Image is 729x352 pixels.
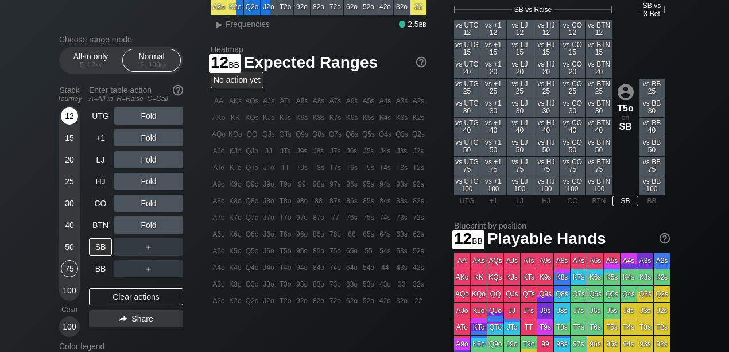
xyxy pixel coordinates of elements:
[586,176,612,195] div: vs BTN 100
[360,143,377,159] div: J5s
[639,98,665,117] div: vs BB 30
[394,260,410,276] div: 43s
[211,160,227,176] div: ATo
[586,137,612,156] div: vs BTN 50
[410,160,426,176] div: T2s
[507,40,533,59] div: vs LJ 15
[410,226,426,242] div: 62s
[311,160,327,176] div: T8s
[377,193,393,209] div: 84s
[480,79,506,98] div: vs +1 25
[227,193,243,209] div: K8o
[480,196,506,206] div: +1
[311,176,327,192] div: 98s
[658,232,671,245] img: help.32db89a4.svg
[360,210,377,226] div: 75s
[61,151,78,168] div: 20
[294,226,310,242] div: 96o
[261,110,277,126] div: KJs
[394,110,410,126] div: K3s
[277,93,293,109] div: ATs
[261,260,277,276] div: J4o
[327,193,343,209] div: 87s
[311,260,327,276] div: 84o
[61,173,78,190] div: 25
[114,216,183,234] div: Fold
[311,110,327,126] div: K8s
[560,157,585,176] div: vs CO 75
[360,160,377,176] div: T5s
[277,176,293,192] div: T9o
[344,226,360,242] div: 66
[377,110,393,126] div: K4s
[560,137,585,156] div: vs CO 50
[114,238,183,256] div: ＋
[533,176,559,195] div: vs HJ 100
[211,260,227,276] div: A4o
[639,2,664,18] span: SB vs 3-Bet
[454,157,480,176] div: vs UTG 75
[211,53,426,72] h1: Expected Ranges
[114,173,183,190] div: Fold
[61,195,78,212] div: 30
[507,79,533,98] div: vs LJ 25
[394,160,410,176] div: T3s
[114,151,183,168] div: Fold
[377,243,393,259] div: 54s
[410,193,426,209] div: 82s
[454,137,480,156] div: vs UTG 50
[119,316,127,322] img: share.864f2f62.svg
[294,143,310,159] div: J9s
[504,253,520,269] div: AJs
[454,118,480,137] div: vs UTG 40
[394,210,410,226] div: 73s
[471,253,487,269] div: AKs
[61,238,78,256] div: 50
[507,59,533,78] div: vs LJ 20
[89,107,112,125] div: UTG
[521,253,537,269] div: ATs
[114,129,183,146] div: Fold
[244,93,260,109] div: AQs
[487,253,503,269] div: AQs
[533,59,559,78] div: vs HJ 20
[604,253,620,269] div: A5s
[344,93,360,109] div: A6s
[227,210,243,226] div: K7o
[261,143,277,159] div: JJ
[227,110,243,126] div: KK
[654,253,670,269] div: A2s
[360,126,377,142] div: Q5s
[587,253,603,269] div: A6s
[533,20,559,39] div: vs HJ 12
[211,143,227,159] div: AJo
[377,260,393,276] div: 44
[61,216,78,234] div: 40
[480,176,506,195] div: vs +1 100
[244,226,260,242] div: Q6o
[89,260,112,277] div: BB
[311,226,327,242] div: 86o
[327,226,343,242] div: 76o
[64,49,117,71] div: All-in only
[507,98,533,117] div: vs LJ 30
[244,193,260,209] div: Q8o
[514,6,552,14] span: SB vs Raise
[61,282,78,299] div: 100
[480,118,506,137] div: vs +1 40
[560,20,585,39] div: vs CO 12
[533,137,559,156] div: vs HJ 50
[410,126,426,142] div: Q2s
[327,93,343,109] div: A7s
[344,110,360,126] div: K6s
[277,210,293,226] div: T7o
[89,129,112,146] div: +1
[211,126,227,142] div: AQo
[586,59,612,78] div: vs BTN 20
[586,118,612,137] div: vs BTN 40
[410,110,426,126] div: K2s
[454,269,470,285] div: AKo
[89,195,112,212] div: CO
[537,253,553,269] div: A9s
[89,238,112,256] div: SB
